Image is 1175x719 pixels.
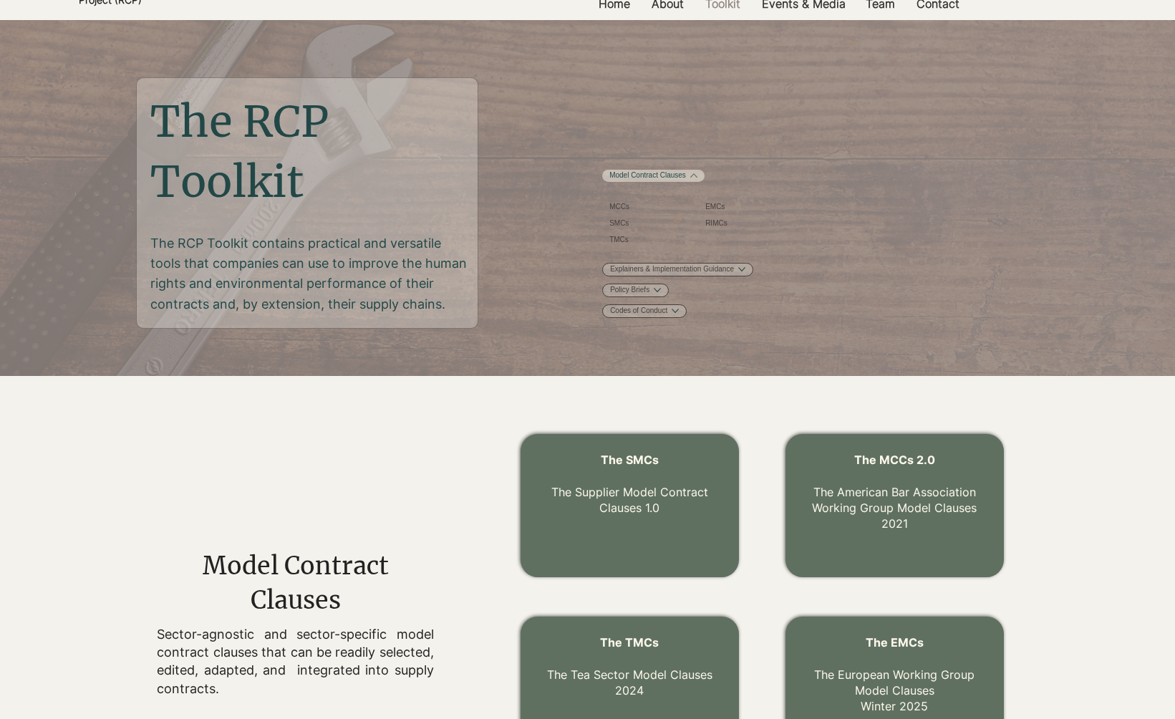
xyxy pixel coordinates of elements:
a: Policy Briefs [610,285,649,296]
span: SMCs [609,218,629,229]
p: Sector-agnostic and sector-specific model contract clauses that can be readily selected, edited, ... [157,625,433,698]
span: RIMCs [705,218,727,229]
a: The Supplier Model Contract Clauses 1.0 [551,485,708,515]
span: MCCs [609,202,629,213]
span: The TMCs [600,635,659,650]
a: The EMCs The European Working Group Model ClausesWinter 2025 [814,635,975,714]
a: TMCs [609,232,698,248]
button: More Explainers & Implementation Guidance pages [738,266,745,273]
a: MCCs [609,199,698,216]
nav: Site [602,169,801,319]
span: The MCCs 2.0 [854,453,935,467]
p: The RCP Toolkit contains practical and versatile tools that companies can use to improve the huma... [150,233,467,314]
span: The EMCs [866,635,924,650]
button: More Policy Briefs pages [654,286,661,294]
a: Model Contract Clauses [609,170,686,181]
a: Codes of Conduct [610,306,667,317]
span: TMCs [609,235,629,246]
a: Explainers & Implementation Guidance [610,264,734,275]
button: More Codes of Conduct pages [672,307,679,314]
div: Model Contract Clauses [602,192,801,256]
a: SMCs [609,216,698,232]
span: EMCs [705,202,725,213]
a: The TMCs The Tea Sector Model Clauses2024 [547,635,712,698]
a: EMCs [705,199,794,216]
span: The RCP Toolkit [150,95,329,208]
span: Model Contract Clauses [203,551,389,615]
a: RIMCs [705,216,794,232]
a: The SMCs [601,453,659,467]
button: More Model Contract Clauses pages [690,172,697,179]
a: The MCCs 2.0 The American Bar Association Working Group Model Clauses2021 [812,453,977,531]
